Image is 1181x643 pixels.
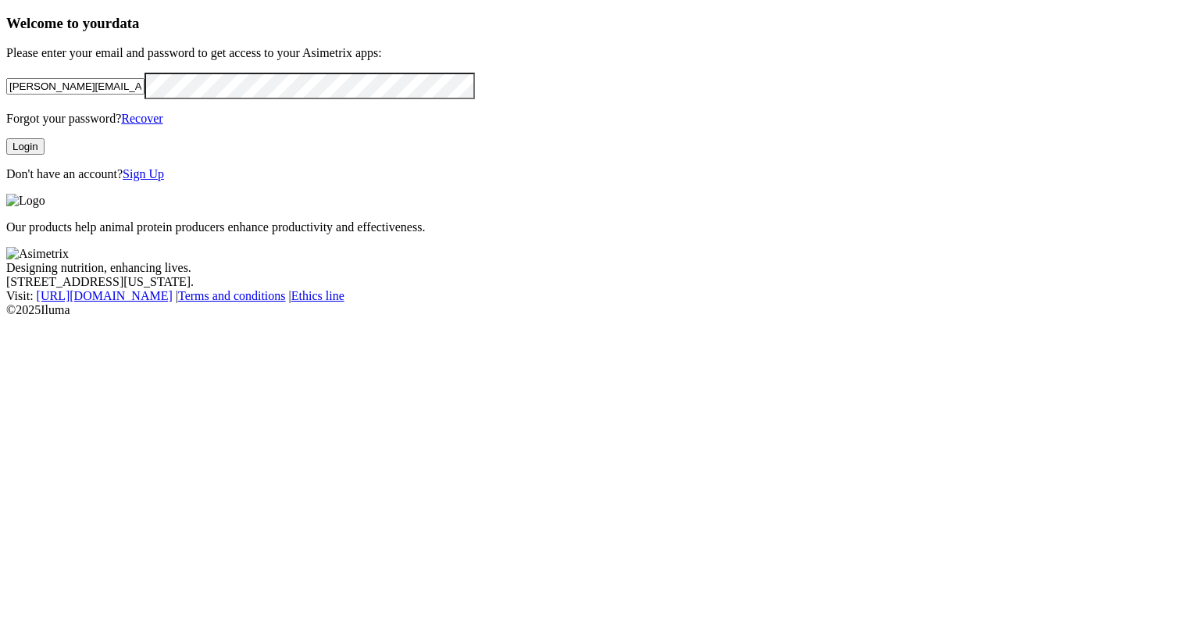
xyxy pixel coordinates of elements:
div: [STREET_ADDRESS][US_STATE]. [6,275,1175,289]
input: Your email [6,78,145,95]
p: Don't have an account? [6,167,1175,181]
img: Asimetrix [6,247,69,261]
img: Logo [6,194,45,208]
a: Terms and conditions [178,289,286,302]
div: Designing nutrition, enhancing lives. [6,261,1175,275]
p: Please enter your email and password to get access to your Asimetrix apps: [6,46,1175,60]
div: Visit : | | [6,289,1175,303]
h3: Welcome to your [6,15,1175,32]
button: Login [6,138,45,155]
p: Our products help animal protein producers enhance productivity and effectiveness. [6,220,1175,234]
a: Recover [121,112,162,125]
span: data [112,15,139,31]
p: Forgot your password? [6,112,1175,126]
a: [URL][DOMAIN_NAME] [37,289,173,302]
a: Ethics line [291,289,344,302]
a: Sign Up [123,167,164,180]
div: © 2025 Iluma [6,303,1175,317]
